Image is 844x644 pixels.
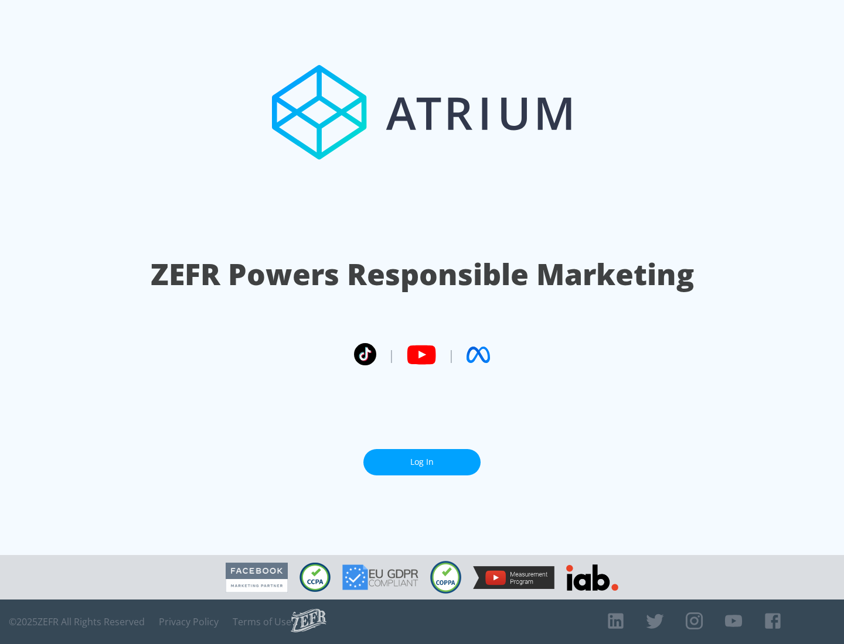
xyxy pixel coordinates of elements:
span: | [388,346,395,364]
img: COPPA Compliant [430,561,461,594]
img: IAB [566,564,618,591]
img: GDPR Compliant [342,564,418,590]
span: © 2025 ZEFR All Rights Reserved [9,616,145,628]
h1: ZEFR Powers Responsible Marketing [151,254,694,294]
span: | [448,346,455,364]
a: Terms of Use [233,616,291,628]
a: Privacy Policy [159,616,219,628]
img: Facebook Marketing Partner [226,563,288,592]
img: YouTube Measurement Program [473,566,554,589]
img: CCPA Compliant [300,563,331,592]
a: Log In [363,449,481,475]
